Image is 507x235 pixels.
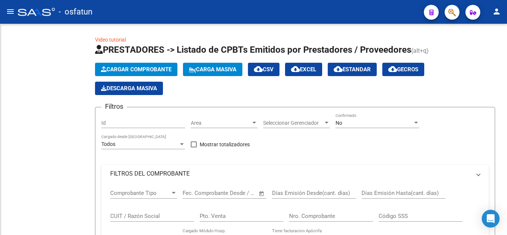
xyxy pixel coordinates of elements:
[492,7,501,16] mat-icon: person
[411,47,429,54] span: (alt+q)
[183,63,242,76] button: Carga Masiva
[285,63,322,76] button: EXCEL
[388,65,397,74] mat-icon: cloud_download
[95,82,163,95] app-download-masive: Descarga masiva de comprobantes (adjuntos)
[189,66,236,73] span: Carga Masiva
[291,65,300,74] mat-icon: cloud_download
[183,190,213,196] input: Fecha inicio
[6,7,15,16] mat-icon: menu
[263,120,323,126] span: Seleccionar Gerenciador
[388,66,418,73] span: Gecros
[254,66,274,73] span: CSV
[219,190,255,196] input: Fecha fin
[110,170,471,178] mat-panel-title: FILTROS DEL COMPROBANTE
[248,63,279,76] button: CSV
[336,120,342,126] span: No
[95,63,177,76] button: Cargar Comprobante
[191,120,251,126] span: Area
[110,190,170,196] span: Comprobante Tipo
[291,66,316,73] span: EXCEL
[328,63,377,76] button: Estandar
[95,37,126,43] a: Video tutorial
[334,66,371,73] span: Estandar
[59,4,92,20] span: - osfatun
[258,189,266,198] button: Open calendar
[101,141,115,147] span: Todos
[101,66,171,73] span: Cargar Comprobante
[95,45,411,55] span: PRESTADORES -> Listado de CPBTs Emitidos por Prestadores / Proveedores
[482,210,500,228] div: Open Intercom Messenger
[101,101,127,112] h3: Filtros
[334,65,343,74] mat-icon: cloud_download
[382,63,424,76] button: Gecros
[95,82,163,95] button: Descarga Masiva
[101,165,489,183] mat-expansion-panel-header: FILTROS DEL COMPROBANTE
[254,65,263,74] mat-icon: cloud_download
[101,85,157,92] span: Descarga Masiva
[200,140,250,149] span: Mostrar totalizadores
